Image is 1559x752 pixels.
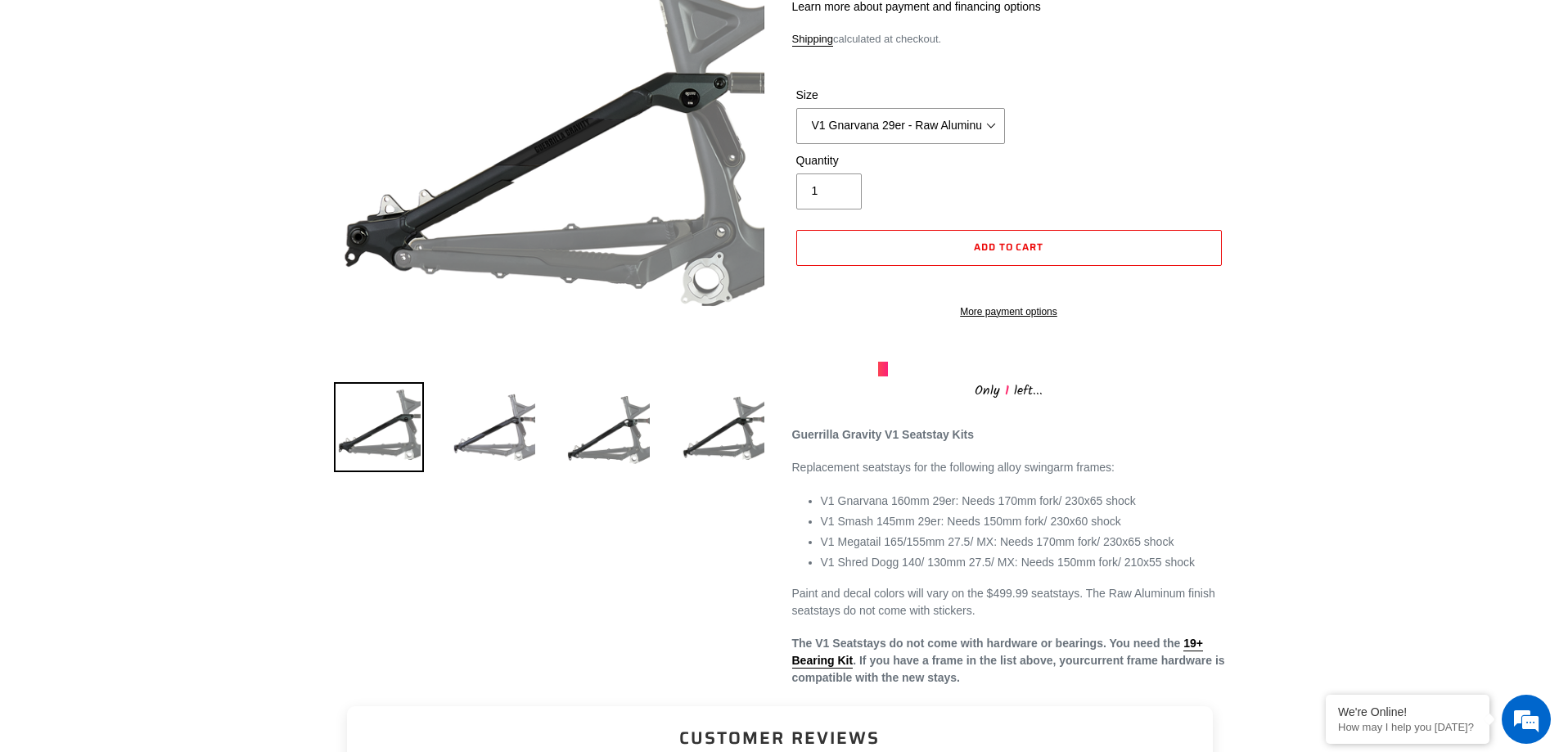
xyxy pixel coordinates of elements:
[796,152,1005,169] label: Quantity
[1338,721,1477,733] p: How may I help you today?
[334,382,424,472] img: Load image into Gallery viewer, Guerrilla Gravity V1 Seatstay Kits
[792,33,834,47] a: Shipping
[678,382,768,472] img: Load image into Gallery viewer, Guerrilla Gravity V1 Seatstay Kits
[792,637,1203,669] a: 19+ Bearing Kit
[821,534,1226,551] li: V1 Megatail 165/155mm 27.5/ MX: Needs 170mm fork/ 230x65 shock
[796,87,1005,104] label: Size
[448,382,538,472] img: Load image into Gallery viewer, Guerrilla Gravity V1 Seatstay Kits
[821,493,1226,510] li: V1 Gnarvana 160mm 29er: Needs 170mm fork/ 230x65 shock
[821,513,1226,530] li: V1 Smash 145mm 29er: Needs 150mm fork/ 230x60 shock
[796,304,1222,319] a: More payment options
[821,554,1226,571] li: V1 Shred Dogg 140/ 130mm 27.5/ MX: Needs 150mm fork/ 210x55 shock
[796,230,1222,266] button: Add to cart
[792,31,1226,47] div: calculated at checkout.
[792,587,1215,617] span: Paint and decal colors will vary on the $499.99 seatstays. The Raw Aluminum finish seatstays do n...
[563,382,653,472] img: Load image into Gallery viewer, Guerrilla Gravity V1 Seatstay Kits
[878,376,1140,402] div: Only left...
[853,654,1084,667] span: . If you have a frame in the list above, your
[792,459,1226,476] p: Replacement seatstays for the following alloy swingarm frames:
[792,637,1225,684] strong: The V1 Seatstays do not come with hardware or bearings. You need the current frame hardware is co...
[974,239,1044,254] span: Add to cart
[1338,705,1477,718] div: We're Online!
[360,726,1200,750] h2: Customer Reviews
[1000,381,1014,401] span: 1
[792,428,975,441] strong: Guerrilla Gravity V1 Seatstay Kits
